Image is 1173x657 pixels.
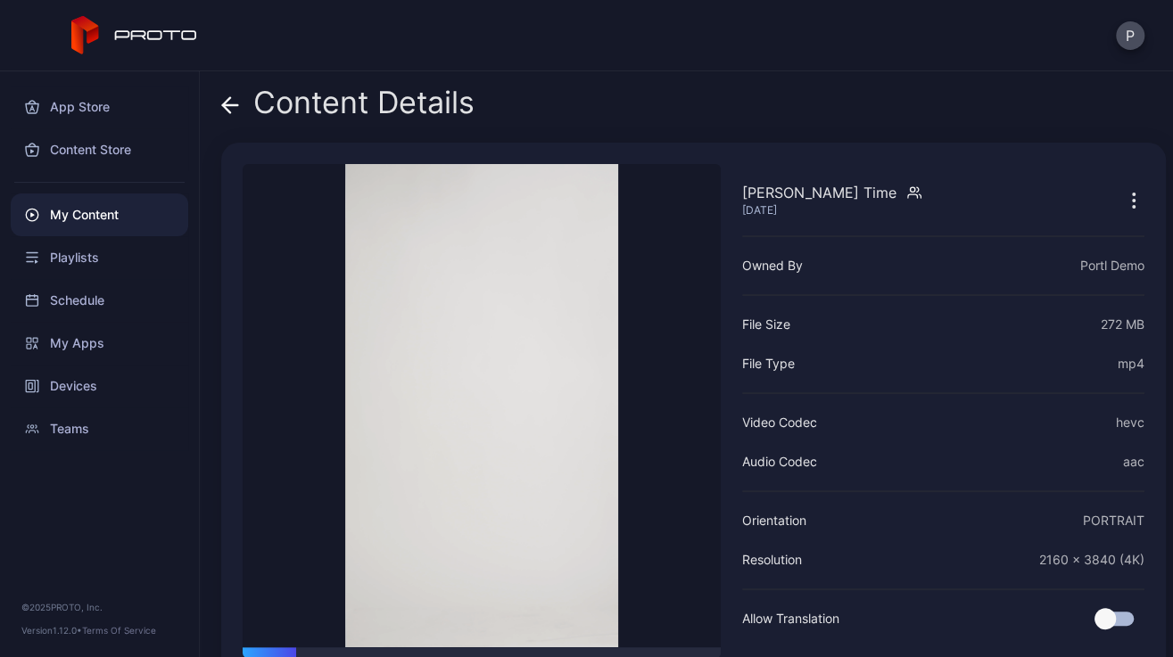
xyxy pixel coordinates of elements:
[1080,255,1144,276] div: Portl Demo
[82,625,156,636] a: Terms Of Service
[742,451,817,472] div: Audio Codec
[742,353,795,374] div: File Type
[11,193,188,236] a: My Content
[742,182,896,203] div: [PERSON_NAME] Time
[11,236,188,279] a: Playlists
[742,412,817,433] div: Video Codec
[1116,21,1144,50] button: P
[1083,510,1144,531] div: PORTRAIT
[11,322,188,365] a: My Apps
[21,600,178,614] div: © 2025 PROTO, Inc.
[11,279,188,322] a: Schedule
[1116,412,1144,433] div: hevc
[221,86,475,128] div: Content Details
[243,164,721,647] video: Sorry, your browser doesn‘t support embedded videos
[742,608,839,629] div: Allow Translation
[742,510,806,531] div: Orientation
[11,365,188,407] a: Devices
[21,625,82,636] span: Version 1.12.0 •
[1039,549,1144,571] div: 2160 x 3840 (4K)
[742,314,790,335] div: File Size
[1123,451,1144,472] div: aac
[742,549,802,571] div: Resolution
[742,203,896,218] div: [DATE]
[1118,353,1144,374] div: mp4
[1101,314,1144,335] div: 272 MB
[11,407,188,450] a: Teams
[11,128,188,171] a: Content Store
[11,86,188,128] a: App Store
[742,255,803,276] div: Owned By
